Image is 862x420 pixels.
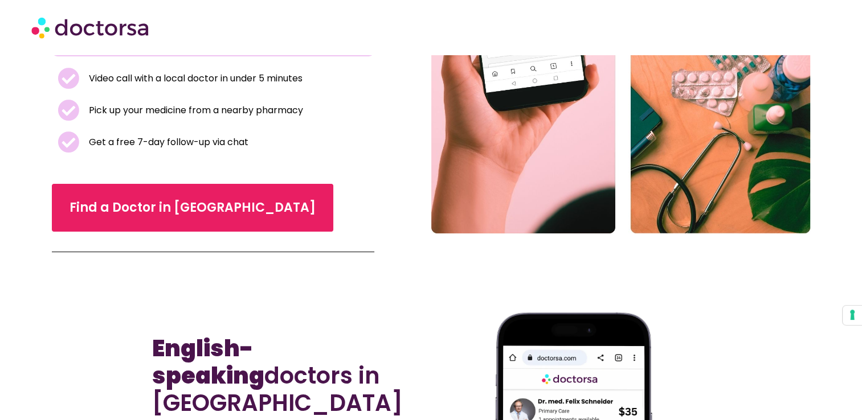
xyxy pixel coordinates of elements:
a: Find a Doctor in [GEOGRAPHIC_DATA] [52,184,333,232]
span: Video call with a local doctor in under 5 minutes [86,71,303,87]
span: Find a Doctor in [GEOGRAPHIC_DATA] [70,199,316,217]
b: English-speaking [152,332,264,392]
span: Pick up your medicine from a nearby pharmacy [86,102,303,118]
button: Your consent preferences for tracking technologies [843,306,862,325]
span: Get a free 7-day follow-up via chat [86,134,248,150]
